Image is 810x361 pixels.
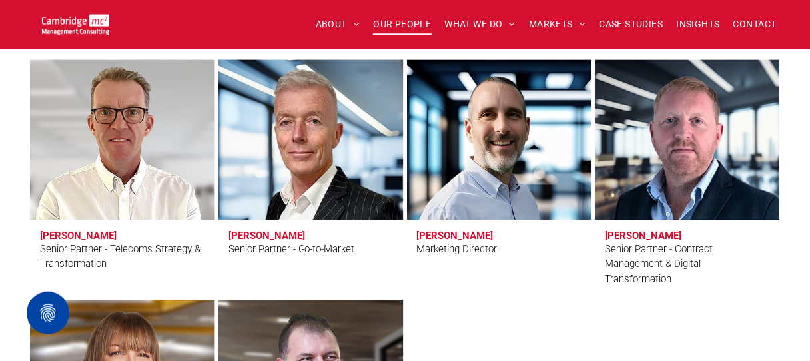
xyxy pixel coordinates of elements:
a: Darren Sheppard [595,59,780,220]
div: Senior Partner - Go-to-Market [228,242,355,257]
a: Andy Bills [212,54,408,224]
div: Senior Partner - Telecoms Strategy & Transformation [40,242,205,272]
a: MARKETS [522,14,592,35]
a: Your Business Transformed | Cambridge Management Consulting [42,16,109,30]
a: CASE STUDIES [593,14,670,35]
a: INSIGHTS [670,14,727,35]
h3: [PERSON_NAME] [228,230,305,242]
a: WHAT WE DO [438,14,523,35]
div: Senior Partner - Contract Management & Digital Transformation [605,242,770,287]
h3: [PERSON_NAME] [40,230,117,242]
a: ABOUT [309,14,367,35]
img: Go to Homepage [42,14,109,35]
a: CONTACT [727,14,783,35]
a: Clive Quantrill [30,59,215,220]
div: Marketing Director [417,242,498,257]
a: OUR PEOPLE [366,14,438,35]
h3: [PERSON_NAME] [417,230,494,242]
h3: [PERSON_NAME] [605,230,681,242]
a: Karl Salter [407,59,592,220]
